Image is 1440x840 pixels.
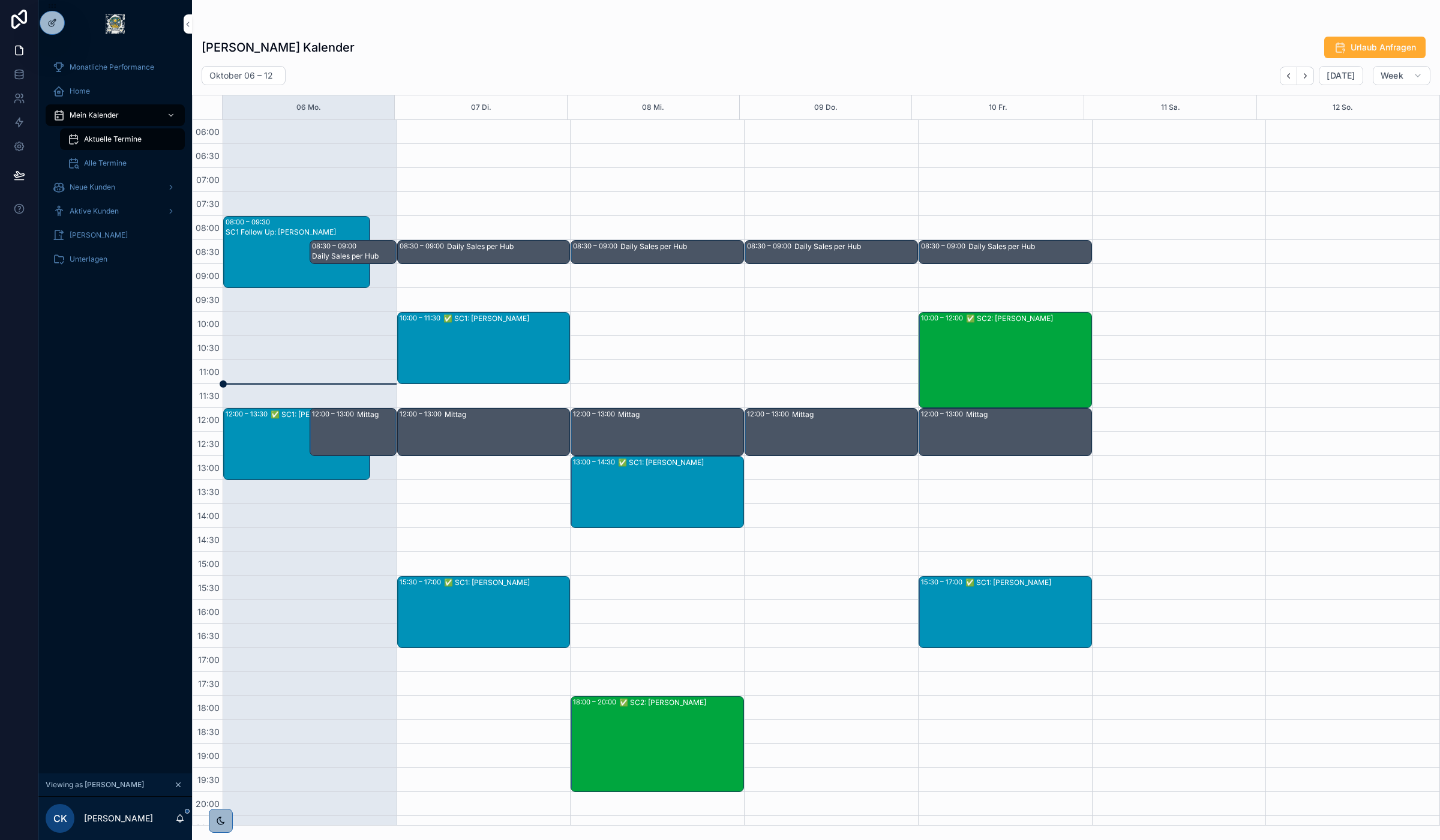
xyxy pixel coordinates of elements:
[194,511,223,521] span: 14:00
[445,410,569,419] div: Mittag
[194,727,223,737] span: 18:30
[194,751,223,761] span: 19:00
[70,182,115,192] span: Neue Kunden
[194,631,223,641] span: 16:30
[194,487,223,497] span: 13:30
[618,458,743,467] div: ✅ SC1: [PERSON_NAME]
[195,559,223,569] span: 15:00
[60,152,185,174] a: Alle Termine
[46,200,185,222] a: Aktive Kunden
[193,271,223,281] span: 09:00
[919,241,1091,263] div: 08:30 – 09:00Daily Sales per Hub
[193,823,223,833] span: 20:30
[53,811,67,826] span: CK
[194,415,223,425] span: 12:00
[194,703,223,713] span: 18:00
[193,151,223,161] span: 06:30
[642,95,664,119] button: 08 Mi.
[1381,70,1403,81] span: Week
[1327,70,1355,81] span: [DATE]
[46,80,185,102] a: Home
[398,241,570,263] div: 08:30 – 09:00Daily Sales per Hub
[226,409,271,419] div: 12:00 – 13:30
[46,104,185,126] a: Mein Kalender
[443,314,569,323] div: ✅ SC1: [PERSON_NAME]
[919,577,1091,647] div: 15:30 – 17:00✅ SC1: [PERSON_NAME]
[194,343,223,353] span: 10:30
[312,251,395,261] div: Daily Sales per Hub
[398,577,570,647] div: 15:30 – 17:00✅ SC1: [PERSON_NAME]
[70,230,128,240] span: [PERSON_NAME]
[84,158,127,168] span: Alle Termine
[70,206,119,216] span: Aktive Kunden
[573,241,620,251] div: 08:30 – 09:00
[745,241,917,263] div: 08:30 – 09:00Daily Sales per Hub
[1373,66,1430,85] button: Week
[194,607,223,617] span: 16:00
[919,313,1091,407] div: 10:00 – 12:00✅ SC2: [PERSON_NAME]
[193,247,223,257] span: 08:30
[571,241,743,263] div: 08:30 – 09:00Daily Sales per Hub
[310,409,395,455] div: 12:00 – 13:00Mittag
[193,223,223,233] span: 08:00
[226,217,273,227] div: 08:00 – 09:30
[571,457,743,527] div: 13:00 – 14:30✅ SC1: [PERSON_NAME]
[571,697,743,791] div: 18:00 – 20:00✅ SC2: [PERSON_NAME]
[471,95,491,119] button: 07 Di.
[573,697,619,707] div: 18:00 – 20:00
[46,248,185,270] a: Unterlagen
[196,367,223,377] span: 11:00
[619,698,743,707] div: ✅ SC2: [PERSON_NAME]
[70,62,154,72] span: Monatliche Performance
[398,313,570,383] div: 10:00 – 11:30✅ SC1: [PERSON_NAME]
[573,409,618,419] div: 12:00 – 13:00
[989,95,1007,119] button: 10 Fr.
[202,39,355,56] h1: [PERSON_NAME] Kalender
[194,775,223,785] span: 19:30
[296,95,321,119] button: 06 Mo.
[312,409,357,419] div: 12:00 – 13:00
[921,409,966,419] div: 12:00 – 13:00
[965,578,1091,587] div: ✅ SC1: [PERSON_NAME]
[70,110,119,120] span: Mein Kalender
[357,410,395,419] div: Mittag
[60,128,185,150] a: Aktuelle Termine
[794,242,917,251] div: Daily Sales per Hub
[106,14,125,34] img: App logo
[400,241,447,251] div: 08:30 – 09:00
[919,409,1091,455] div: 12:00 – 13:00Mittag
[814,95,838,119] button: 09 Do.
[747,409,792,419] div: 12:00 – 13:00
[38,48,192,286] div: scrollable content
[1333,95,1353,119] button: 12 So.
[193,295,223,305] span: 09:30
[447,242,569,251] div: Daily Sales per Hub
[1297,67,1314,85] button: Next
[310,241,395,263] div: 08:30 – 09:00Daily Sales per Hub
[224,217,370,287] div: 08:00 – 09:30SC1 Follow Up: [PERSON_NAME]
[46,176,185,198] a: Neue Kunden
[921,313,966,323] div: 10:00 – 12:00
[571,409,743,455] div: 12:00 – 13:00Mittag
[1319,66,1363,85] button: [DATE]
[209,70,273,82] h2: Oktober 06 – 12
[84,812,153,824] p: [PERSON_NAME]
[444,578,569,587] div: ✅ SC1: [PERSON_NAME]
[398,409,570,455] div: 12:00 – 13:00Mittag
[196,391,223,401] span: 11:30
[46,780,144,790] span: Viewing as [PERSON_NAME]
[1324,37,1426,58] button: Urlaub Anfragen
[271,410,369,419] div: ✅ SC1: [PERSON_NAME]
[194,535,223,545] span: 14:30
[400,577,444,587] div: 15:30 – 17:00
[747,241,794,251] div: 08:30 – 09:00
[194,439,223,449] span: 12:30
[70,86,90,96] span: Home
[193,799,223,809] span: 20:00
